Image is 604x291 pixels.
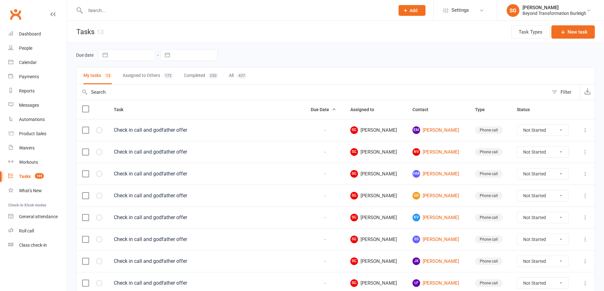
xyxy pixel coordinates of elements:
[511,25,550,39] button: Task Types
[19,88,35,93] div: Reports
[410,8,418,13] span: Add
[311,281,339,286] div: -
[114,107,130,112] span: Task
[67,21,104,43] h1: Tasks
[350,214,358,221] span: SG
[350,148,401,156] span: [PERSON_NAME]
[350,257,358,265] span: SG
[523,5,586,10] div: [PERSON_NAME]
[549,85,580,100] button: Filter
[123,67,173,84] button: Assigned to Others172
[114,171,299,177] div: Check in call and godfather offer
[311,259,339,264] div: -
[475,279,503,287] div: Phone call
[350,236,401,243] span: [PERSON_NAME]
[76,53,94,58] label: Due date
[83,67,112,84] button: My tasks13
[8,127,67,141] a: Product Sales
[412,192,420,199] span: GB
[412,236,420,243] span: SS
[475,107,492,112] span: Type
[311,149,339,155] div: -
[350,279,401,287] span: [PERSON_NAME]
[350,279,358,287] span: SG
[114,193,299,199] div: Check in call and godfather offer
[475,106,492,113] button: Type
[350,257,401,265] span: [PERSON_NAME]
[475,214,503,221] div: Phone call
[8,155,67,169] a: Workouts
[8,6,23,22] a: Clubworx
[475,148,503,156] div: Phone call
[19,174,31,179] div: Tasks
[19,60,37,65] div: Calendar
[311,215,339,220] div: -
[412,279,463,287] a: LF[PERSON_NAME]
[350,192,358,199] span: SG
[311,106,336,113] button: Due Date
[561,88,571,96] div: Filter
[19,243,47,248] div: Class check-in
[114,127,299,133] div: Check in call and godfather offer
[97,28,104,36] div: 13
[229,67,247,84] button: All437
[8,112,67,127] a: Automations
[412,107,435,112] span: Contact
[8,27,67,41] a: Dashboard
[8,141,67,155] a: Waivers
[412,126,420,134] span: EM
[412,214,420,221] span: Kv
[311,193,339,199] div: -
[19,103,39,108] div: Messages
[551,25,595,39] button: New task
[19,74,39,79] div: Payments
[475,192,503,199] div: Phone call
[208,73,218,79] div: 250
[517,107,537,112] span: Status
[311,107,336,112] span: Due Date
[412,257,463,265] a: JK[PERSON_NAME]
[8,41,67,55] a: People
[311,237,339,242] div: -
[114,214,299,221] div: Check in call and godfather offer
[475,170,503,178] div: Phone call
[35,173,44,179] span: 185
[350,236,358,243] span: SG
[412,148,463,156] a: Nv[PERSON_NAME]
[8,210,67,224] a: General attendance kiosk mode
[76,85,549,100] input: Search
[19,228,34,233] div: Roll call
[104,73,112,79] div: 13
[19,160,38,165] div: Workouts
[19,131,46,136] div: Product Sales
[412,192,463,199] a: GB[PERSON_NAME]
[475,257,503,265] div: Phone call
[350,148,358,156] span: SG
[8,84,67,98] a: Reports
[8,184,67,198] a: What's New
[19,117,45,122] div: Automations
[350,106,381,113] button: Assigned to
[114,280,299,286] div: Check in call and godfather offer
[8,98,67,112] a: Messages
[475,236,503,243] div: Phone call
[311,128,339,133] div: -
[8,224,67,238] a: Roll call
[523,10,586,16] div: Beyond Transformation Burleigh
[19,188,42,193] div: What's New
[163,73,173,79] div: 172
[19,46,32,51] div: People
[8,55,67,70] a: Calendar
[19,145,35,150] div: Waivers
[8,238,67,252] a: Class kiosk mode
[412,170,463,178] a: HM[PERSON_NAME]
[83,6,390,15] input: Search...
[475,126,503,134] div: Phone call
[114,106,130,113] button: Task
[507,4,519,17] div: SG
[350,214,401,221] span: [PERSON_NAME]
[412,106,435,113] button: Contact
[114,258,299,264] div: Check in call and godfather offer
[517,106,537,113] button: Status
[8,169,67,184] a: Tasks 185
